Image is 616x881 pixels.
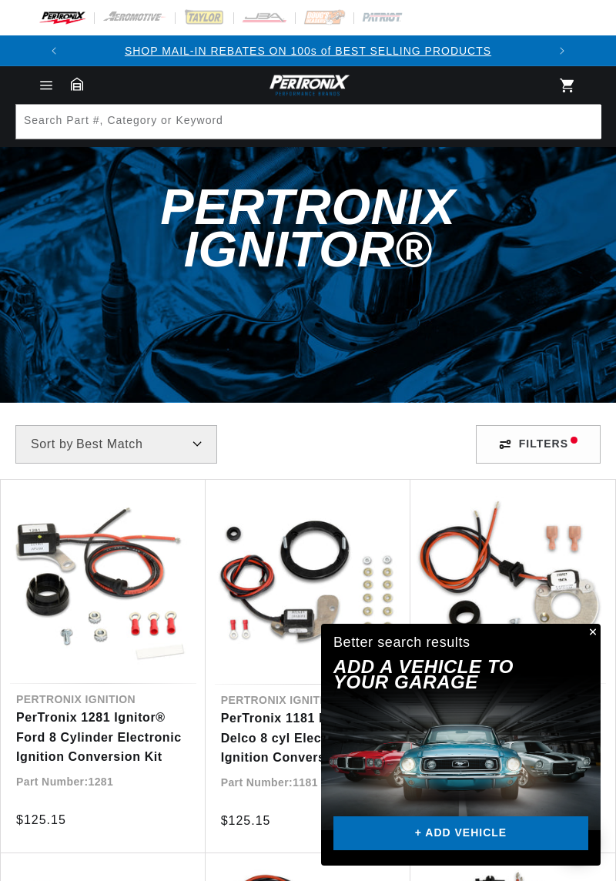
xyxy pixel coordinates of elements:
a: PerTronix 1281 Ignitor® Ford 8 Cylinder Electronic Ignition Conversion Kit [16,708,190,767]
div: Filters [476,425,601,464]
button: Close [582,624,601,642]
div: Better search results [333,631,470,654]
span: Sort by [31,438,73,451]
div: 1 of 2 [69,42,547,59]
input: Search Part #, Category or Keyword [16,105,601,139]
a: + ADD VEHICLE [333,816,588,851]
span: PerTronix Ignitor® [160,179,455,277]
button: Translation missing: en.sections.announcements.previous_announcement [38,35,69,66]
h2: Add A VEHICLE to your garage [333,659,550,691]
div: Announcement [69,42,547,59]
button: Translation missing: en.sections.announcements.next_announcement [547,35,577,66]
button: Search Part #, Category or Keyword [566,105,600,139]
select: Sort by [15,425,217,464]
a: Garage: 0 item(s) [71,77,83,91]
a: PerTronix 1181 Ignitor® Delco 8 cyl Electronic Ignition Conversion Kit [221,708,396,768]
img: Pertronix [266,72,350,98]
summary: Menu [29,77,63,94]
a: SHOP MAIL-IN REBATES ON 100s of BEST SELLING PRODUCTS [125,45,491,57]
